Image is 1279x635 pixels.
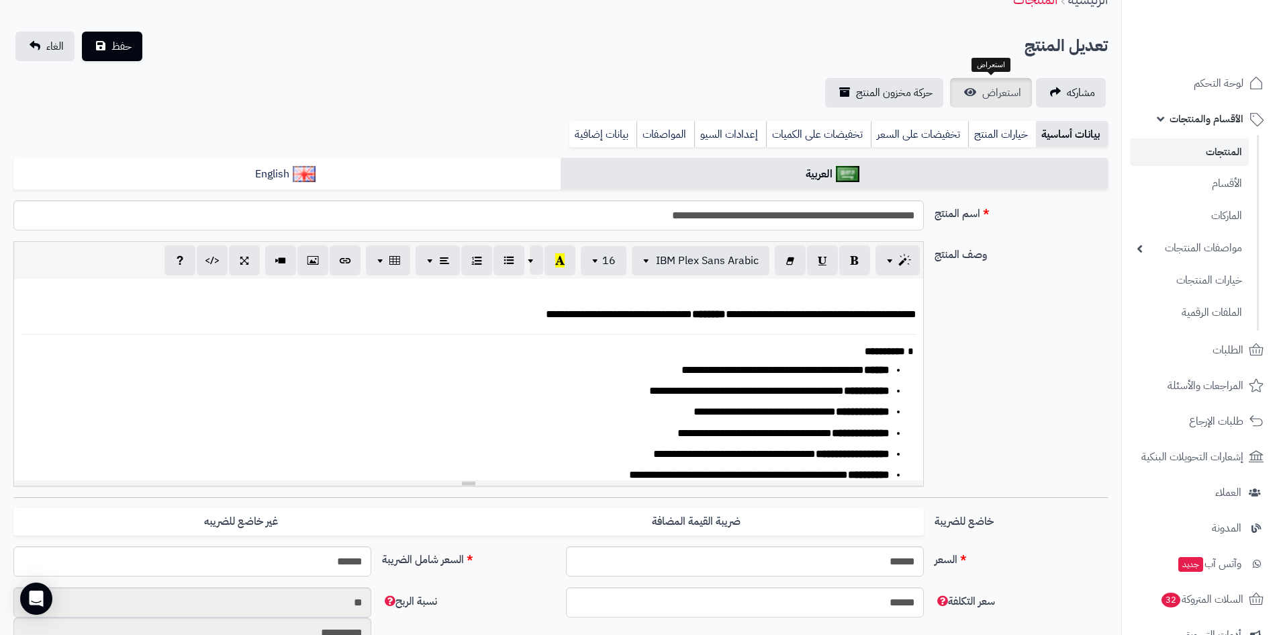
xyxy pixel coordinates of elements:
a: الأقسام [1130,169,1249,198]
h2: تعديل المنتج [1025,32,1108,60]
a: تخفيضات على السعر [871,121,968,148]
a: المواصفات [636,121,694,148]
span: طلبات الإرجاع [1189,412,1243,431]
a: تخفيضات على الكميات [766,121,871,148]
span: IBM Plex Sans Arabic [656,253,759,269]
a: السلات المتروكة32 [1130,583,1271,616]
span: مشاركه [1067,85,1095,101]
span: السلات المتروكة [1160,590,1243,609]
a: خيارات المنتج [968,121,1036,148]
a: المنتجات [1130,138,1249,166]
a: المراجعات والأسئلة [1130,370,1271,402]
a: طلبات الإرجاع [1130,405,1271,437]
span: استعراض [982,85,1021,101]
span: المدونة [1212,519,1241,538]
a: مشاركه [1036,78,1106,108]
a: الطلبات [1130,334,1271,366]
a: إشعارات التحويلات البنكية [1130,441,1271,473]
a: لوحة التحكم [1130,67,1271,99]
button: حفظ [82,32,142,61]
a: الغاء [15,32,75,61]
a: English [13,158,561,191]
span: الأقسام والمنتجات [1170,110,1243,128]
span: لوحة التحكم [1194,74,1243,93]
label: اسم المنتج [929,200,1113,222]
button: IBM Plex Sans Arabic [632,246,769,276]
span: نسبة الربح [382,593,437,609]
a: المدونة [1130,512,1271,544]
span: المراجعات والأسئلة [1168,376,1243,395]
span: حركة مخزون المنتج [856,85,933,101]
span: حفظ [111,38,132,54]
button: 16 [581,246,626,276]
a: بيانات إضافية [569,121,636,148]
span: الطلبات [1213,341,1243,359]
img: English [293,166,316,182]
a: استعراض [950,78,1032,108]
a: خيارات المنتجات [1130,266,1249,295]
span: 32 [1162,593,1180,607]
span: الغاء [46,38,64,54]
a: مواصفات المنتجات [1130,234,1249,263]
a: وآتس آبجديد [1130,548,1271,580]
a: العربية [561,158,1108,191]
label: وصف المنتج [929,241,1113,263]
label: السعر شامل الضريبة [377,546,561,568]
span: سعر التكلفة [935,593,995,609]
a: الملفات الرقمية [1130,298,1249,327]
span: إشعارات التحويلات البنكية [1141,448,1243,466]
label: خاضع للضريبة [929,508,1113,530]
img: العربية [836,166,859,182]
span: العملاء [1215,483,1241,502]
a: الماركات [1130,202,1249,230]
label: السعر [929,546,1113,568]
label: ضريبة القيمة المضافة [469,508,924,536]
span: 16 [602,253,616,269]
span: جديد [1178,557,1203,572]
a: بيانات أساسية [1036,121,1108,148]
a: إعدادات السيو [694,121,766,148]
span: وآتس آب [1177,554,1241,573]
div: Open Intercom Messenger [20,583,52,615]
a: العملاء [1130,476,1271,509]
a: حركة مخزون المنتج [825,78,943,108]
label: غير خاضع للضريبه [13,508,469,536]
div: استعراض [972,58,1010,73]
